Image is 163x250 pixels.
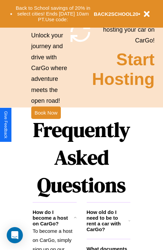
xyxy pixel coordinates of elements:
[94,11,138,17] b: BACK2SCHOOL20
[33,113,130,202] h1: Frequently Asked Questions
[12,3,94,24] button: Back to School savings of 20% in select cities! Ends [DATE] 10am PT.Use code:
[7,227,23,243] div: Open Intercom Messenger
[33,209,74,226] h3: How do I become a host on CarGo?
[31,30,69,106] p: Unlock your journey and drive with CarGo where adventure meets the open road!
[92,50,155,89] h2: Start Hosting
[31,106,61,119] button: Book Now
[87,209,129,232] h3: How old do I need to be to rent a car with CarGo?
[3,111,8,138] div: Give Feedback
